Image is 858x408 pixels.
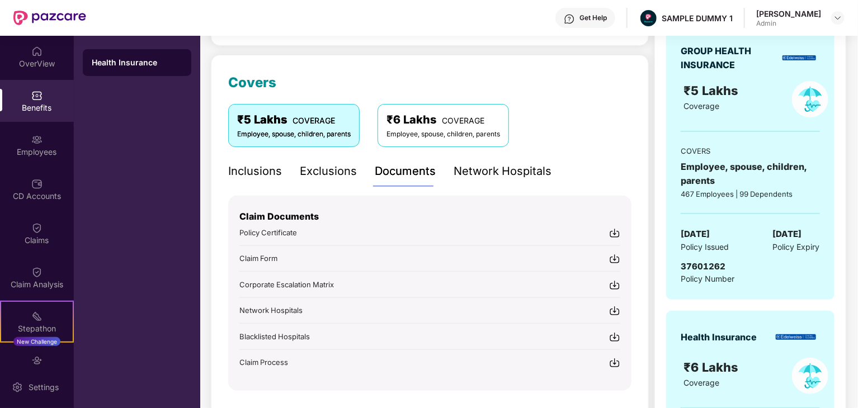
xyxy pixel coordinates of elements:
span: COVERAGE [442,116,484,125]
div: Stepathon [1,323,73,334]
img: New Pazcare Logo [13,11,86,25]
span: Claim Form [239,254,277,263]
span: Policy Number [681,274,734,283]
div: GROUP HEALTH INSURANCE [681,44,779,72]
img: svg+xml;base64,PHN2ZyBpZD0iRW1wbG95ZWVzIiB4bWxucz0iaHR0cDovL3d3dy53My5vcmcvMjAwMC9zdmciIHdpZHRoPS... [31,134,43,145]
div: SAMPLE DUMMY 1 [662,13,733,23]
span: Policy Issued [681,241,729,253]
div: Network Hospitals [454,163,551,180]
div: Documents [375,163,436,180]
div: Get Help [579,13,607,22]
img: policyIcon [792,358,828,394]
span: Network Hospitals [239,306,303,315]
div: ₹5 Lakhs [237,111,351,129]
div: Inclusions [228,163,282,180]
span: COVERAGE [293,116,335,125]
span: 37601262 [681,261,725,272]
span: ₹6 Lakhs [684,360,742,374]
div: New Challenge [13,337,60,346]
span: Coverage [684,101,720,111]
img: svg+xml;base64,PHN2ZyBpZD0iQ0RfQWNjb3VudHMiIGRhdGEtbmFtZT0iQ0QgQWNjb3VudHMiIHhtbG5zPSJodHRwOi8vd3... [31,178,43,189]
img: svg+xml;base64,PHN2ZyBpZD0iU2V0dGluZy0yMHgyMCIgeG1sbnM9Imh0dHA6Ly93d3cudzMub3JnLzIwMDAvc3ZnIiB3aW... [12,382,23,393]
img: svg+xml;base64,PHN2ZyBpZD0iRG93bmxvYWQtMjR4MjQiIHhtbG5zPSJodHRwOi8vd3d3LnczLm9yZy8yMDAwL3N2ZyIgd2... [609,305,620,316]
img: svg+xml;base64,PHN2ZyBpZD0iRG93bmxvYWQtMjR4MjQiIHhtbG5zPSJodHRwOi8vd3d3LnczLm9yZy8yMDAwL3N2ZyIgd2... [609,279,620,291]
img: svg+xml;base64,PHN2ZyBpZD0iRG93bmxvYWQtMjR4MjQiIHhtbG5zPSJodHRwOi8vd3d3LnczLm9yZy8yMDAwL3N2ZyIgd2... [609,253,620,264]
img: svg+xml;base64,PHN2ZyB4bWxucz0iaHR0cDovL3d3dy53My5vcmcvMjAwMC9zdmciIHdpZHRoPSIyMSIgaGVpZ2h0PSIyMC... [31,311,43,322]
span: ₹5 Lakhs [684,83,742,98]
span: [DATE] [773,227,802,241]
div: Settings [25,382,62,393]
div: COVERS [681,145,819,156]
p: Claim Documents [239,210,620,224]
span: Covers [228,74,276,91]
img: svg+xml;base64,PHN2ZyBpZD0iRW5kb3JzZW1lbnRzIiB4bWxucz0iaHR0cDovL3d3dy53My5vcmcvMjAwMC9zdmciIHdpZH... [31,355,43,366]
img: svg+xml;base64,PHN2ZyBpZD0iRG93bmxvYWQtMjR4MjQiIHhtbG5zPSJodHRwOi8vd3d3LnczLm9yZy8yMDAwL3N2ZyIgd2... [609,357,620,368]
span: Blacklisted Hospitals [239,332,310,341]
div: Employee, spouse, children, parents [386,129,500,140]
img: policyIcon [792,81,828,117]
img: svg+xml;base64,PHN2ZyBpZD0iRG93bmxvYWQtMjR4MjQiIHhtbG5zPSJodHRwOi8vd3d3LnczLm9yZy8yMDAwL3N2ZyIgd2... [609,331,620,343]
img: svg+xml;base64,PHN2ZyBpZD0iQ2xhaW0iIHhtbG5zPSJodHRwOi8vd3d3LnczLm9yZy8yMDAwL3N2ZyIgd2lkdGg9IjIwIi... [31,267,43,278]
img: insurerLogo [776,334,815,340]
img: svg+xml;base64,PHN2ZyBpZD0iSG9tZSIgeG1sbnM9Imh0dHA6Ly93d3cudzMub3JnLzIwMDAvc3ZnIiB3aWR0aD0iMjAiIG... [31,46,43,57]
img: svg+xml;base64,PHN2ZyBpZD0iSGVscC0zMngzMiIgeG1sbnM9Imh0dHA6Ly93d3cudzMub3JnLzIwMDAvc3ZnIiB3aWR0aD... [564,13,575,25]
img: insurerLogo [782,55,816,60]
div: Admin [756,19,821,28]
div: 467 Employees | 99 Dependents [681,188,819,200]
img: Pazcare_Alternative_logo-01-01.png [640,10,657,26]
span: Policy Certificate [239,228,297,237]
img: svg+xml;base64,PHN2ZyBpZD0iQmVuZWZpdHMiIHhtbG5zPSJodHRwOi8vd3d3LnczLm9yZy8yMDAwL3N2ZyIgd2lkdGg9Ij... [31,90,43,101]
span: Policy Expiry [773,241,820,253]
div: ₹6 Lakhs [386,111,500,129]
span: [DATE] [681,227,710,241]
div: Exclusions [300,163,357,180]
span: Claim Process [239,358,288,367]
div: Employee, spouse, children, parents [681,160,819,188]
div: Employee, spouse, children, parents [237,129,351,140]
span: Corporate Escalation Matrix [239,280,334,289]
div: [PERSON_NAME] [756,8,821,19]
div: Health Insurance [92,57,182,68]
div: Health Insurance [681,330,757,344]
span: Coverage [684,378,720,387]
img: svg+xml;base64,PHN2ZyBpZD0iRHJvcGRvd24tMzJ4MzIiIHhtbG5zPSJodHRwOi8vd3d3LnczLm9yZy8yMDAwL3N2ZyIgd2... [833,13,842,22]
img: svg+xml;base64,PHN2ZyBpZD0iRG93bmxvYWQtMjR4MjQiIHhtbG5zPSJodHRwOi8vd3d3LnczLm9yZy8yMDAwL3N2ZyIgd2... [609,227,620,239]
img: svg+xml;base64,PHN2ZyBpZD0iQ2xhaW0iIHhtbG5zPSJodHRwOi8vd3d3LnczLm9yZy8yMDAwL3N2ZyIgd2lkdGg9IjIwIi... [31,222,43,234]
